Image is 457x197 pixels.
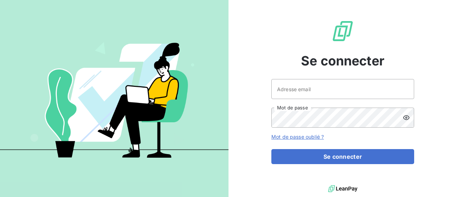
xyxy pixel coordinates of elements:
[271,149,414,164] button: Se connecter
[271,79,414,99] input: placeholder
[331,20,354,43] img: Logo LeanPay
[328,183,357,194] img: logo
[301,51,385,70] span: Se connecter
[271,134,324,140] a: Mot de passe oublié ?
